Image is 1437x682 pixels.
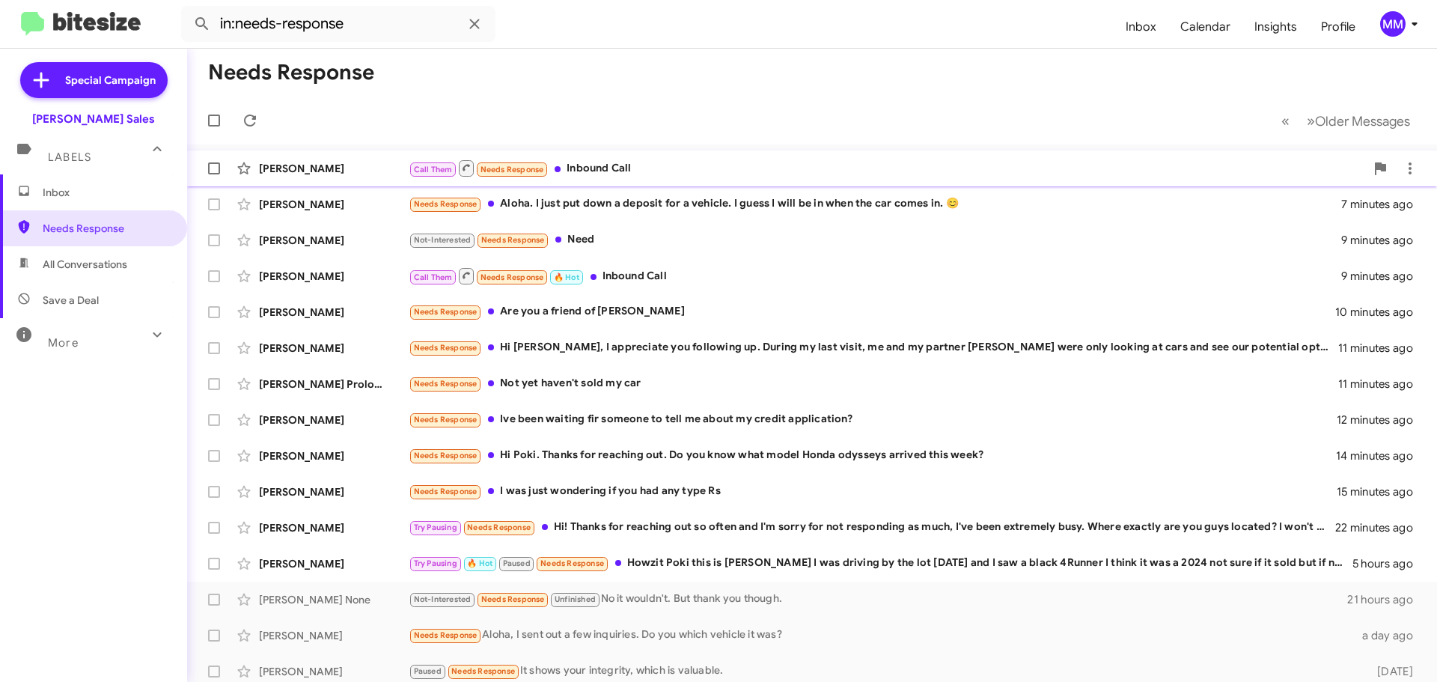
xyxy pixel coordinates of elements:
div: 9 minutes ago [1341,233,1425,248]
h1: Needs Response [208,61,374,85]
div: [PERSON_NAME] [259,484,409,499]
div: [PERSON_NAME] [259,520,409,535]
span: Save a Deal [43,293,99,308]
div: 21 hours ago [1347,592,1425,607]
span: Try Pausing [414,523,457,532]
a: Calendar [1168,5,1242,49]
div: [PERSON_NAME] [259,448,409,463]
div: [PERSON_NAME] [259,664,409,679]
div: It shows your integrity, which is valuable. [409,663,1353,680]
button: Previous [1272,106,1299,136]
div: [PERSON_NAME] Sales [32,112,155,127]
a: Inbox [1114,5,1168,49]
div: [PERSON_NAME] [259,341,409,356]
div: I was just wondering if you had any type Rs [409,483,1337,500]
span: » [1307,112,1315,130]
div: [DATE] [1353,664,1425,679]
div: [PERSON_NAME] [259,233,409,248]
span: 🔥 Hot [467,558,492,568]
span: Needs Response [467,523,531,532]
div: 22 minutes ago [1335,520,1425,535]
span: Needs Response [414,379,478,389]
span: Needs Response [414,199,478,209]
div: [PERSON_NAME] Prologue [259,377,409,392]
span: Call Them [414,165,453,174]
div: Inbound Call [409,159,1365,177]
div: No it wouldn't. But thank you though. [409,591,1347,608]
div: 5 hours ago [1352,556,1425,571]
div: Aloha. I just put down a deposit for a vehicle. I guess I will be in when the car comes in. 😊 [409,195,1341,213]
span: Not-Interested [414,235,472,245]
span: Inbox [43,185,170,200]
span: Needs Response [481,235,545,245]
span: Needs Response [414,487,478,496]
div: [PERSON_NAME] [259,556,409,571]
span: Needs Response [414,451,478,460]
span: Not-Interested [414,594,472,604]
div: [PERSON_NAME] [259,305,409,320]
a: Insights [1242,5,1309,49]
div: Howzit Poki this is [PERSON_NAME] I was driving by the lot [DATE] and I saw a black 4Runner I thi... [409,555,1352,572]
a: Special Campaign [20,62,168,98]
span: Needs Response [43,221,170,236]
span: Needs Response [414,630,478,640]
span: Needs Response [480,273,544,282]
div: [PERSON_NAME] None [259,592,409,607]
span: More [48,336,79,350]
a: Profile [1309,5,1367,49]
div: 11 minutes ago [1338,341,1425,356]
div: a day ago [1353,628,1425,643]
div: [PERSON_NAME] [259,412,409,427]
span: Needs Response [540,558,604,568]
div: [PERSON_NAME] [259,628,409,643]
div: Aloha, I sent out a few inquiries. Do you which vehicle it was? [409,627,1353,644]
div: 7 minutes ago [1341,197,1425,212]
div: [PERSON_NAME] [259,269,409,284]
div: 11 minutes ago [1338,377,1425,392]
div: 10 minutes ago [1335,305,1425,320]
div: Hi [PERSON_NAME], I appreciate you following up. During my last visit, me and my partner [PERSON_... [409,339,1338,356]
span: Needs Response [414,415,478,424]
span: Paused [414,666,442,676]
span: Labels [48,150,91,164]
button: Next [1298,106,1419,136]
span: Needs Response [480,165,544,174]
input: Search [181,6,495,42]
span: « [1281,112,1290,130]
button: MM [1367,11,1421,37]
div: Hi Poki. Thanks for reaching out. Do you know what model Honda odysseys arrived this week? [409,447,1336,464]
span: Needs Response [414,343,478,353]
span: Needs Response [451,666,515,676]
div: [PERSON_NAME] [259,161,409,176]
div: MM [1380,11,1406,37]
div: 12 minutes ago [1337,412,1425,427]
span: Older Messages [1315,113,1410,130]
span: Call Them [414,273,453,282]
span: Unfinished [555,594,596,604]
span: Special Campaign [65,73,156,88]
span: Try Pausing [414,558,457,568]
div: Hi! Thanks for reaching out so often and I'm sorry for not responding as much, I've been extremel... [409,519,1335,536]
span: Needs Response [481,594,545,604]
span: 🔥 Hot [554,273,579,282]
nav: Page navigation example [1273,106,1419,136]
div: Need [409,231,1341,249]
div: Inbound Call [409,267,1341,285]
div: Are you a friend of [PERSON_NAME] [409,303,1335,320]
span: Needs Response [414,307,478,317]
div: Ive been waiting fir someone to tell me about my credit application? [409,411,1337,428]
span: All Conversations [43,257,127,272]
div: 9 minutes ago [1341,269,1425,284]
div: [PERSON_NAME] [259,197,409,212]
div: 14 minutes ago [1336,448,1425,463]
div: 15 minutes ago [1337,484,1425,499]
div: Not yet haven't sold my car [409,375,1338,392]
span: Paused [503,558,531,568]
